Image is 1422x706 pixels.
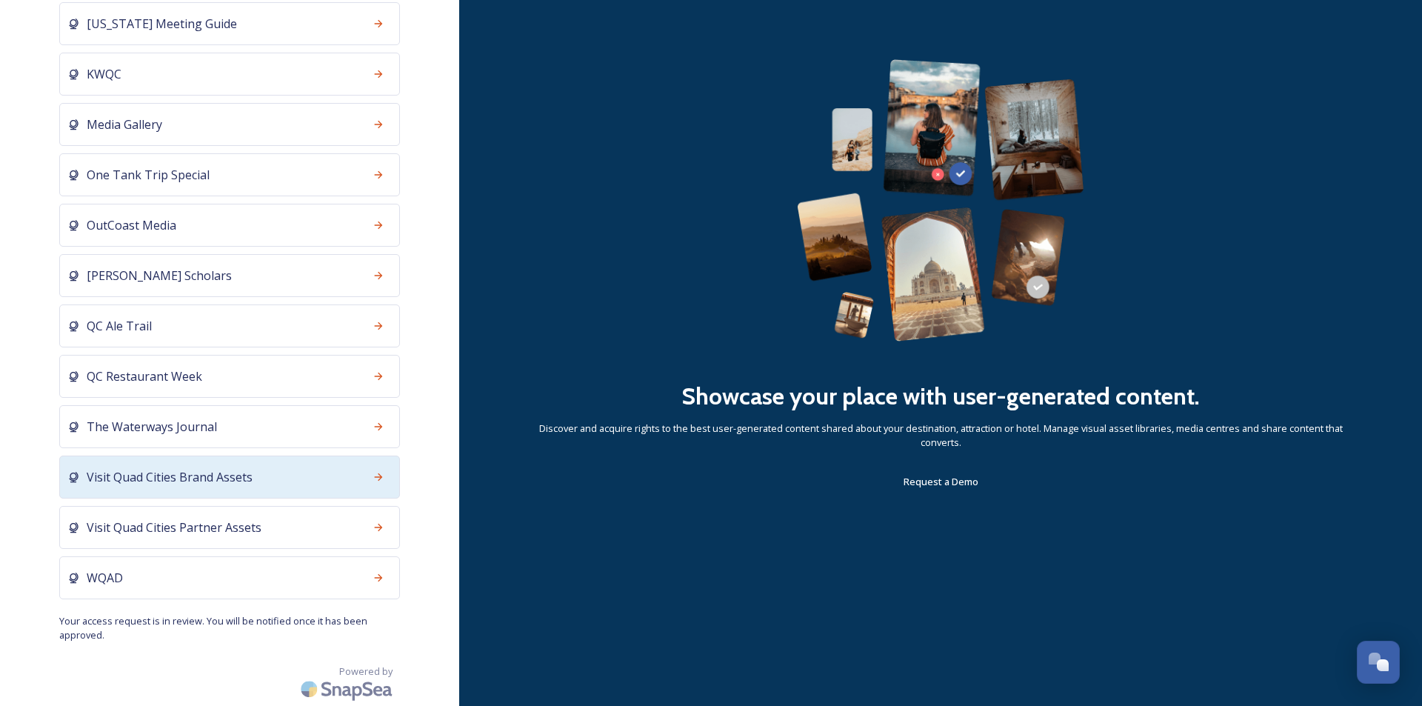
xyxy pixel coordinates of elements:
span: KWQC [87,65,121,83]
a: QC Ale Trail [59,304,400,355]
h2: Showcase your place with user-generated content. [681,379,1200,414]
span: [US_STATE] Meeting Guide [87,15,237,33]
button: Open Chat [1357,641,1400,684]
span: Powered by [339,665,393,679]
a: Media Gallery [59,103,400,153]
a: Visit Quad Cities Partner Assets [59,506,400,556]
span: Media Gallery [87,116,162,133]
a: KWQC [59,53,400,103]
a: Visit Quad Cities Brand Assets [59,456,400,506]
span: Request a Demo [904,475,978,488]
span: WQAD [87,569,123,587]
span: OutCoast Media [87,216,176,234]
a: WQAD [59,556,400,607]
a: Request a Demo [904,473,978,490]
a: QC Restaurant Week [59,355,400,405]
a: [PERSON_NAME] Scholars [59,254,400,304]
span: [PERSON_NAME] Scholars [87,267,232,284]
a: [US_STATE] Meeting Guide [59,2,400,53]
a: The Waterways Journal [59,405,400,456]
span: QC Ale Trail [87,317,152,335]
img: 63b42ca75bacad526042e722_Group%20154-p-800.png [797,59,1085,342]
span: One Tank Trip Special [87,166,210,184]
span: Visit Quad Cities Brand Assets [87,468,253,486]
span: Discover and acquire rights to the best user-generated content shared about your destination, att... [518,422,1363,450]
span: Your access request is in review. You will be notified once it has been approved. [59,614,400,642]
span: QC Restaurant Week [87,367,202,385]
span: The Waterways Journal [87,418,217,436]
a: One Tank Trip Special [59,153,400,204]
span: Visit Quad Cities Partner Assets [87,519,261,536]
a: OutCoast Media [59,204,400,254]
